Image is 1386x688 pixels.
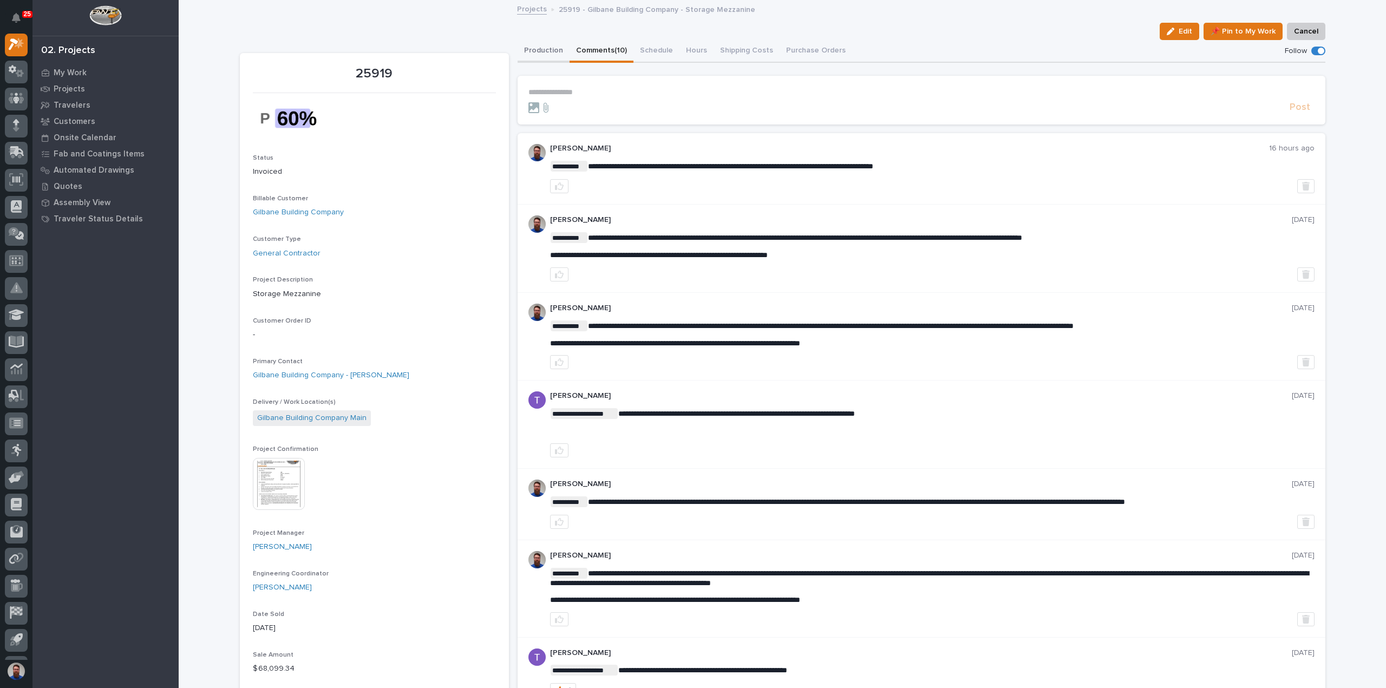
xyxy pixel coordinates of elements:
a: Quotes [32,178,179,194]
p: Travelers [54,101,90,110]
a: Traveler Status Details [32,211,179,227]
p: Fab and Coatings Items [54,149,145,159]
p: Customers [54,117,95,127]
button: Notifications [5,6,28,29]
img: 6hTokn1ETDGPf9BPokIQ [528,480,546,497]
button: Purchase Orders [780,40,852,63]
p: [PERSON_NAME] [550,304,1292,313]
a: Customers [32,113,179,129]
a: General Contractor [253,248,321,259]
button: Post [1285,101,1315,114]
p: [DATE] [253,623,496,634]
img: 6hTokn1ETDGPf9BPokIQ [528,144,546,161]
a: Onsite Calendar [32,129,179,146]
button: Delete post [1297,355,1315,369]
a: [PERSON_NAME] [253,541,312,553]
span: Project Manager [253,530,304,536]
p: Follow [1285,47,1307,56]
p: [DATE] [1292,391,1315,401]
img: Workspace Logo [89,5,121,25]
p: [PERSON_NAME] [550,648,1292,658]
span: Date Sold [253,611,284,618]
p: [PERSON_NAME] [550,215,1292,225]
span: Edit [1179,27,1192,36]
button: 📌 Pin to My Work [1204,23,1283,40]
button: users-avatar [5,660,28,683]
p: Automated Drawings [54,166,134,175]
span: Status [253,155,273,161]
a: Gilbane Building Company Main [257,412,367,424]
img: ACg8ocJzp6JlAsqLGFZa5W8tbqkQlkB-IFH8Jc3uquxdqLOf1XPSWw=s96-c [528,648,546,666]
span: Engineering Coordinator [253,571,329,577]
p: Projects [54,84,85,94]
p: [DATE] [1292,215,1315,225]
a: Projects [517,2,547,15]
span: Delivery / Work Location(s) [253,399,336,405]
p: [PERSON_NAME] [550,551,1292,560]
p: [DATE] [1292,551,1315,560]
a: Assembly View [32,194,179,211]
a: Gilbane Building Company [253,207,344,218]
p: [PERSON_NAME] [550,144,1269,153]
p: Quotes [54,182,82,192]
p: 25 [24,10,31,18]
div: Notifications25 [14,13,28,30]
button: like this post [550,443,568,457]
p: $ 68,099.34 [253,663,496,674]
span: Billable Customer [253,195,308,202]
button: Schedule [633,40,679,63]
p: [DATE] [1292,480,1315,489]
a: Gilbane Building Company - [PERSON_NAME] [253,370,409,381]
button: like this post [550,355,568,369]
span: Post [1290,101,1310,114]
button: Edit [1160,23,1199,40]
a: [PERSON_NAME] [253,582,312,593]
p: - [253,329,496,340]
span: Sale Amount [253,652,293,658]
button: like this post [550,267,568,281]
button: Cancel [1287,23,1325,40]
span: Project Description [253,277,313,283]
p: 16 hours ago [1269,144,1315,153]
a: Travelers [32,97,179,113]
a: Projects [32,81,179,97]
img: 9cJbR33rd1KlhR4ziBUye6kIYLdiGfLVe45cl5T0MXE [253,100,334,137]
button: Delete post [1297,515,1315,529]
p: 25919 - Gilbane Building Company - Storage Mezzanine [559,3,755,15]
p: [PERSON_NAME] [550,480,1292,489]
a: My Work [32,64,179,81]
span: Customer Order ID [253,318,311,324]
span: Cancel [1294,25,1318,38]
img: ACg8ocJzp6JlAsqLGFZa5W8tbqkQlkB-IFH8Jc3uquxdqLOf1XPSWw=s96-c [528,391,546,409]
button: Delete post [1297,267,1315,281]
button: Production [518,40,570,63]
p: Traveler Status Details [54,214,143,224]
button: Comments (10) [570,40,633,63]
img: 6hTokn1ETDGPf9BPokIQ [528,215,546,233]
img: 6hTokn1ETDGPf9BPokIQ [528,551,546,568]
span: Primary Contact [253,358,303,365]
a: Automated Drawings [32,162,179,178]
img: 6hTokn1ETDGPf9BPokIQ [528,304,546,321]
p: My Work [54,68,87,78]
button: like this post [550,179,568,193]
p: Invoiced [253,166,496,178]
button: Delete post [1297,612,1315,626]
button: like this post [550,515,568,529]
button: Delete post [1297,179,1315,193]
button: Hours [679,40,714,63]
span: 📌 Pin to My Work [1211,25,1276,38]
button: Shipping Costs [714,40,780,63]
button: like this post [550,612,568,626]
p: [PERSON_NAME] [550,391,1292,401]
p: Storage Mezzanine [253,289,496,300]
p: [DATE] [1292,648,1315,658]
div: 02. Projects [41,45,95,57]
p: Onsite Calendar [54,133,116,143]
p: [DATE] [1292,304,1315,313]
span: Project Confirmation [253,446,318,453]
span: Customer Type [253,236,301,243]
p: Assembly View [54,198,110,208]
p: 25919 [253,66,496,82]
a: Fab and Coatings Items [32,146,179,162]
